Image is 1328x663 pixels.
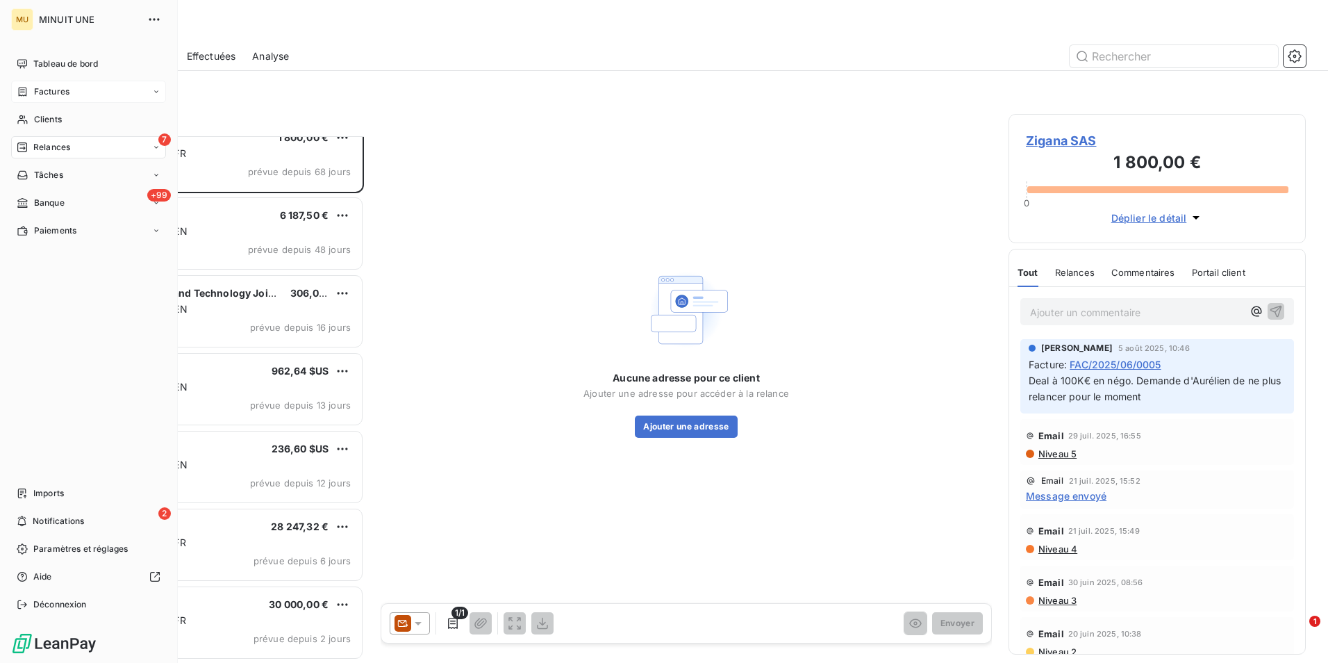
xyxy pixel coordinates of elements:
span: 29 juil. 2025, 16:55 [1068,432,1141,440]
span: 2 [158,507,171,520]
span: 6 187,50 € [280,209,329,221]
span: 1/1 [451,607,468,619]
span: 962,64 $US [272,365,329,377]
span: 0 [1024,197,1029,208]
img: Logo LeanPay [11,632,97,655]
span: Notifications [33,515,84,527]
span: Paramètres et réglages [33,543,128,555]
span: Aide [33,571,52,583]
span: 306,00 € [290,287,335,299]
span: 5 août 2025, 10:46 [1118,344,1190,352]
span: Niveau 5 [1037,448,1077,459]
img: Empty state [642,265,731,354]
span: Email [1038,628,1064,639]
span: prévue depuis 2 jours [254,633,351,644]
iframe: Intercom live chat [1281,616,1314,649]
span: Tableau de bord [33,58,98,70]
span: Newstar Music and Technology Joint Stock [98,287,308,299]
span: 7 [158,133,171,146]
span: 236,60 $US [272,443,329,455]
span: +99 [147,189,171,202]
span: Effectuées [187,49,236,63]
span: Déconnexion [33,598,87,611]
span: Relances [1055,267,1095,278]
input: Rechercher [1070,45,1278,67]
span: 30 juin 2025, 08:56 [1068,578,1143,587]
span: Ajouter une adresse pour accéder à la relance [583,388,789,399]
span: Commentaires [1111,267,1175,278]
span: prévue depuis 6 jours [254,555,351,566]
span: Tout [1018,267,1038,278]
span: Analyse [252,49,289,63]
span: Facture : [1029,357,1067,372]
span: 21 juil. 2025, 15:52 [1069,477,1140,485]
span: 21 juil. 2025, 15:49 [1068,527,1140,535]
span: 30 000,00 € [269,598,329,610]
span: Factures [34,85,69,98]
span: prévue depuis 12 jours [250,477,351,489]
span: Imports [33,487,64,500]
span: Aucune adresse pour ce client [613,371,759,385]
span: Message envoyé [1026,489,1106,503]
span: Déplier le détail [1111,211,1187,225]
span: prévue depuis 13 jours [250,400,351,411]
span: 28 247,32 € [271,521,329,532]
span: Relances [33,141,70,154]
span: 20 juin 2025, 10:38 [1068,630,1142,638]
span: Niveau 2 [1037,646,1077,657]
span: 1 [1309,616,1320,627]
span: Email [1038,577,1064,588]
span: Tâches [34,169,63,181]
button: Envoyer [932,612,983,635]
span: FAC/2025/06/0005 [1070,357,1161,372]
span: [PERSON_NAME] [1041,342,1113,354]
div: grid [67,136,364,663]
span: Email [1038,430,1064,441]
span: Portail client [1192,267,1245,278]
span: prévue depuis 68 jours [248,166,351,177]
span: Niveau 4 [1037,543,1077,555]
span: Clients [34,113,62,126]
span: Banque [34,197,65,209]
button: Déplier le détail [1107,210,1208,226]
span: Zigana SAS [1026,131,1288,150]
span: Paiements [34,224,76,237]
span: Email [1041,477,1063,485]
span: Niveau 3 [1037,595,1077,606]
a: Aide [11,566,166,588]
span: Deal à 100K€ en négo. Demande d'Aurélien de ne plus relancer pour le moment [1029,375,1284,402]
button: Ajouter une adresse [635,416,737,438]
span: 1 800,00 € [278,131,329,143]
h3: 1 800,00 € [1026,150,1288,178]
span: prévue depuis 16 jours [250,322,351,333]
span: prévue depuis 48 jours [248,244,351,255]
div: MU [11,8,33,31]
span: MINUIT UNE [39,14,139,25]
span: Email [1038,525,1064,537]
